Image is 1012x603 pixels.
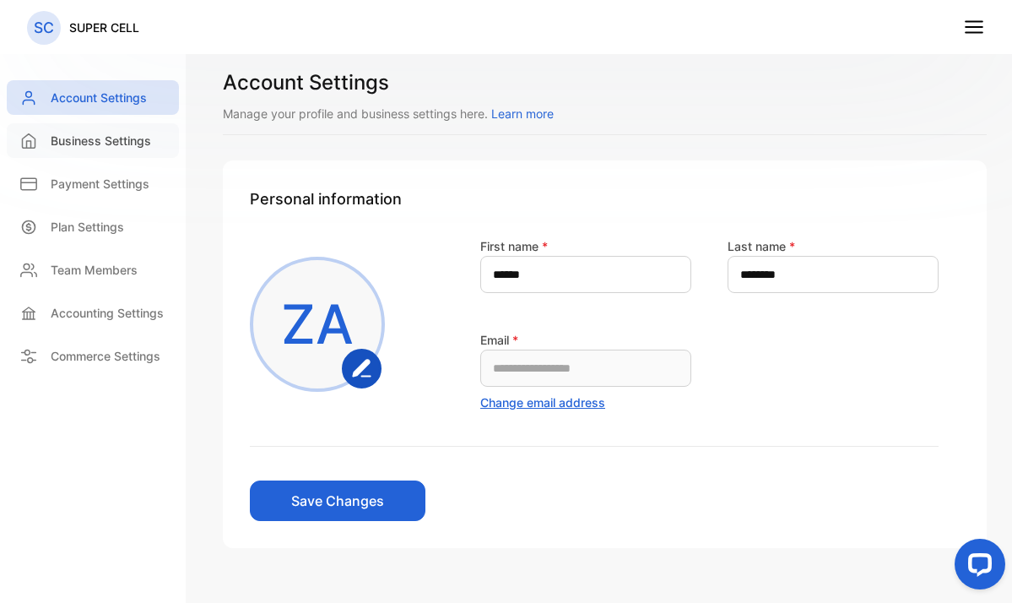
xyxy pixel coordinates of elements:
[51,261,138,279] p: Team Members
[7,166,179,201] a: Payment Settings
[69,19,139,36] p: SUPER CELL
[480,239,548,253] label: First name
[51,304,164,322] p: Accounting Settings
[34,17,54,39] p: SC
[223,105,987,122] p: Manage your profile and business settings here.
[250,187,960,210] h1: Personal information
[7,339,179,373] a: Commerce Settings
[51,89,147,106] p: Account Settings
[250,481,425,521] button: Save Changes
[51,132,151,149] p: Business Settings
[491,106,554,121] span: Learn more
[480,333,518,347] label: Email
[941,532,1012,603] iframe: LiveChat chat widget
[51,218,124,236] p: Plan Settings
[281,284,354,365] p: ZA
[7,296,179,330] a: Accounting Settings
[480,394,605,411] button: Change email address
[51,347,160,365] p: Commerce Settings
[223,68,987,98] h1: Account Settings
[728,239,795,253] label: Last name
[7,80,179,115] a: Account Settings
[7,123,179,158] a: Business Settings
[51,175,149,193] p: Payment Settings
[7,253,179,287] a: Team Members
[7,209,179,244] a: Plan Settings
